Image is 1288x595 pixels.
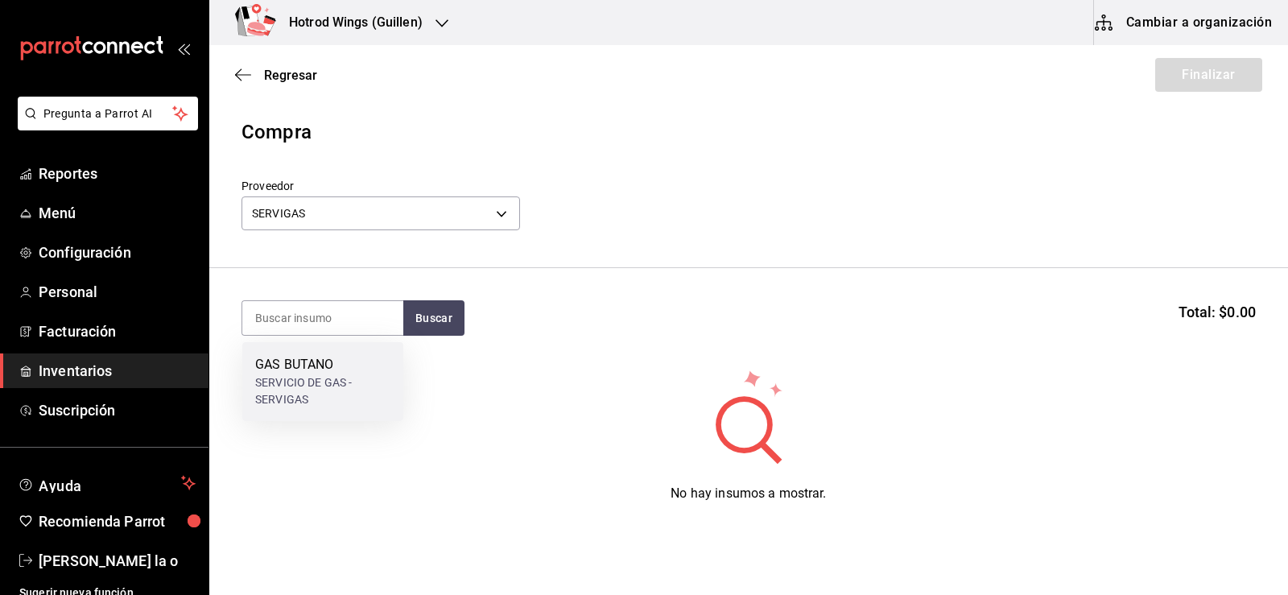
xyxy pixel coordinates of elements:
[242,180,520,192] label: Proveedor
[39,473,175,493] span: Ayuda
[403,300,464,336] button: Buscar
[264,68,317,83] span: Regresar
[39,550,196,572] span: [PERSON_NAME] la o
[39,163,196,184] span: Reportes
[242,301,403,335] input: Buscar insumo
[39,202,196,224] span: Menú
[39,281,196,303] span: Personal
[11,117,198,134] a: Pregunta a Parrot AI
[177,42,190,55] button: open_drawer_menu
[242,196,520,230] div: SERVIGAS
[276,13,423,32] h3: Hotrod Wings (Guillen)
[39,399,196,421] span: Suscripción
[1179,301,1256,323] span: Total: $0.00
[39,242,196,263] span: Configuración
[39,510,196,532] span: Recomienda Parrot
[39,360,196,382] span: Inventarios
[628,486,869,520] span: No hay insumos a mostrar. Busca un insumo para agregarlo a la lista
[255,355,390,374] div: GAS BUTANO
[43,105,173,122] span: Pregunta a Parrot AI
[39,320,196,342] span: Facturación
[242,118,1256,147] div: Compra
[235,68,317,83] button: Regresar
[255,374,390,408] div: SERVICIO DE GAS - SERVIGAS
[18,97,198,130] button: Pregunta a Parrot AI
